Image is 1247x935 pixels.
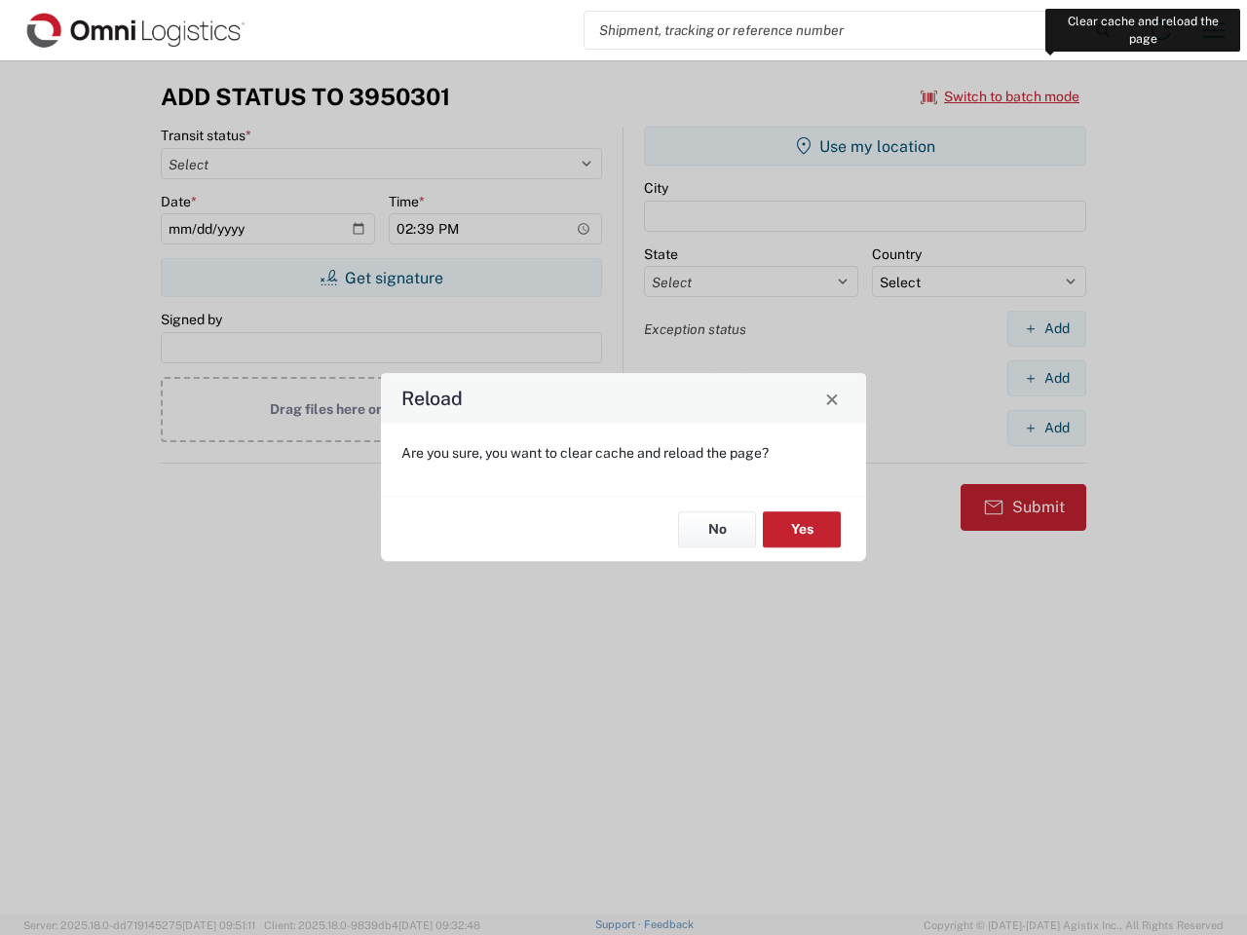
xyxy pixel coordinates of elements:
[585,12,1089,49] input: Shipment, tracking or reference number
[763,511,841,547] button: Yes
[401,385,463,413] h4: Reload
[401,444,846,462] p: Are you sure, you want to clear cache and reload the page?
[678,511,756,547] button: No
[818,385,846,412] button: Close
